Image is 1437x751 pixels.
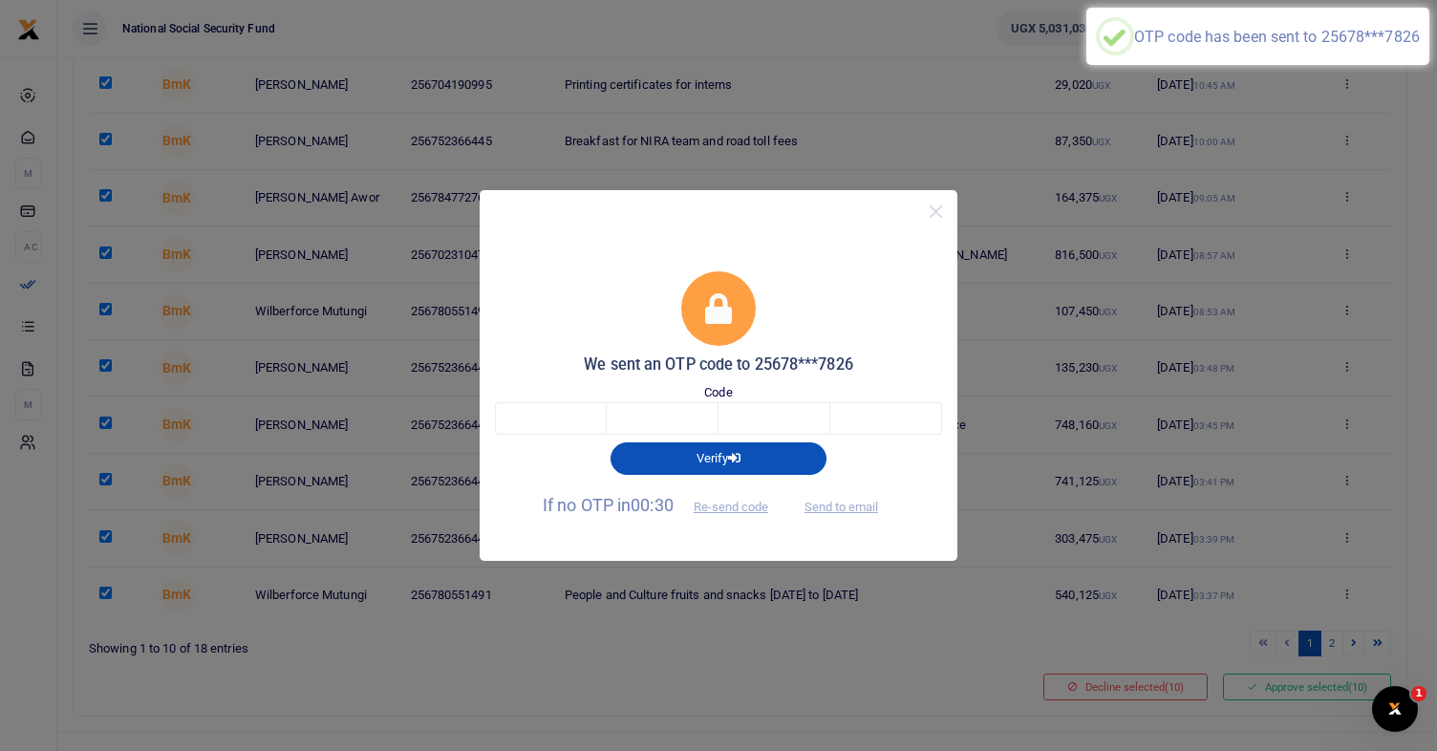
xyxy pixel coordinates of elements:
[611,442,826,475] button: Verify
[631,495,674,515] span: 00:30
[543,495,784,515] span: If no OTP in
[704,383,732,402] label: Code
[1372,686,1418,732] iframe: Intercom live chat
[922,198,950,225] button: Close
[1134,28,1420,46] div: OTP code has been sent to 25678***7826
[495,355,942,375] h5: We sent an OTP code to 25678***7826
[1411,686,1426,701] span: 1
